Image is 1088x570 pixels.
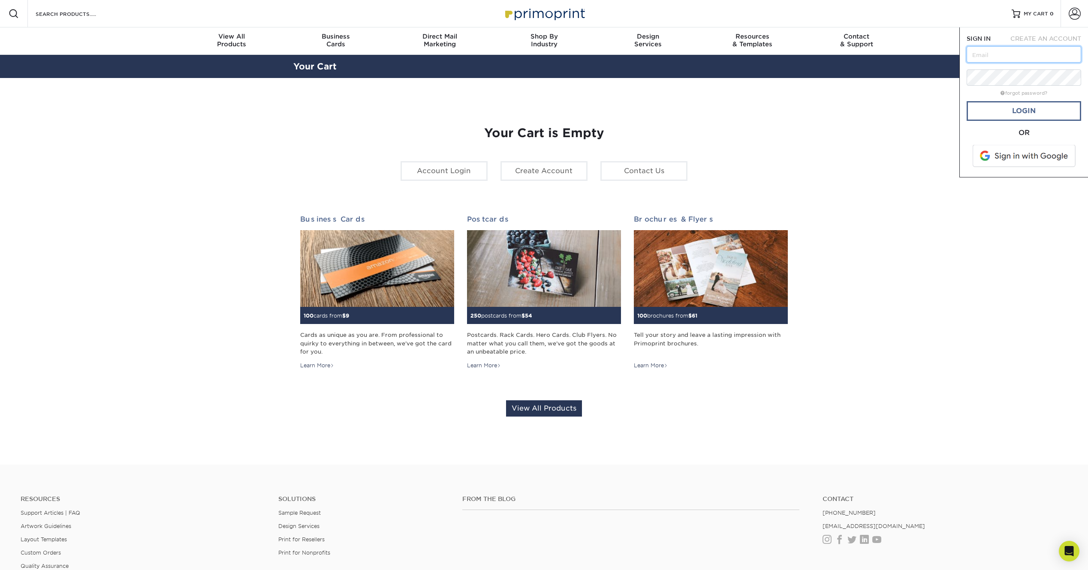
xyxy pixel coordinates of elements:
span: $ [688,312,692,319]
div: Learn More [467,362,501,369]
small: cards from [304,312,349,319]
div: Learn More [634,362,668,369]
a: Contact [823,495,1067,503]
span: 9 [346,312,349,319]
a: [EMAIL_ADDRESS][DOMAIN_NAME] [823,523,925,529]
span: 61 [692,312,697,319]
h2: Postcards [467,215,621,223]
div: Learn More [300,362,334,369]
span: 100 [304,312,313,319]
input: Email [967,46,1081,63]
div: Industry [492,33,596,48]
div: OR [967,128,1081,138]
div: Marketing [388,33,492,48]
h2: Business Cards [300,215,454,223]
span: 0 [1050,11,1054,17]
h1: Your Cart is Empty [300,126,788,141]
span: Shop By [492,33,596,40]
a: View AllProducts [180,27,284,55]
a: Layout Templates [21,536,67,543]
img: Brochures & Flyers [634,230,788,307]
a: forgot password? [1001,90,1047,96]
span: 100 [637,312,647,319]
a: Postcards 250postcards from$54 Postcards. Rack Cards. Hero Cards. Club Flyers. No matter what you... [467,215,621,369]
div: Postcards. Rack Cards. Hero Cards. Club Flyers. No matter what you call them, we've got the goods... [467,331,621,356]
span: Direct Mail [388,33,492,40]
h2: Brochures & Flyers [634,215,788,223]
a: Create Account [500,161,588,181]
div: & Support [805,33,909,48]
h4: Resources [21,495,265,503]
span: Resources [700,33,805,40]
a: Login [967,101,1081,121]
span: $ [521,312,525,319]
a: Sample Request [278,510,321,516]
a: Contact& Support [805,27,909,55]
div: Open Intercom Messenger [1059,541,1079,561]
div: Cards as unique as you are. From professional to quirky to everything in between, we've got the c... [300,331,454,356]
a: Print for Resellers [278,536,325,543]
a: Contact Us [600,161,687,181]
img: Business Cards [300,230,454,307]
a: Design Services [278,523,319,529]
span: $ [342,312,346,319]
h4: From the Blog [462,495,800,503]
a: BusinessCards [283,27,388,55]
div: & Templates [700,33,805,48]
span: 54 [525,312,532,319]
img: Postcards [467,230,621,307]
a: Account Login [401,161,488,181]
a: [PHONE_NUMBER] [823,510,876,516]
span: View All [180,33,284,40]
span: SIGN IN [967,35,991,42]
small: brochures from [637,312,697,319]
div: Services [596,33,700,48]
a: Support Articles | FAQ [21,510,80,516]
span: CREATE AN ACCOUNT [1010,35,1081,42]
a: Resources& Templates [700,27,805,55]
a: View All Products [506,400,582,417]
span: Contact [805,33,909,40]
a: Brochures & Flyers 100brochures from$61 Tell your story and leave a lasting impression with Primo... [634,215,788,369]
div: Cards [283,33,388,48]
a: Shop ByIndustry [492,27,596,55]
span: 250 [470,312,481,319]
span: MY CART [1024,10,1048,18]
a: Direct MailMarketing [388,27,492,55]
span: Business [283,33,388,40]
a: Print for Nonprofits [278,549,330,556]
span: Design [596,33,700,40]
h4: Solutions [278,495,449,503]
div: Tell your story and leave a lasting impression with Primoprint brochures. [634,331,788,356]
div: Products [180,33,284,48]
small: postcards from [470,312,532,319]
a: Artwork Guidelines [21,523,71,529]
img: Primoprint [501,4,587,23]
input: SEARCH PRODUCTS..... [35,9,118,19]
a: Your Cart [293,61,337,72]
a: DesignServices [596,27,700,55]
a: Business Cards 100cards from$9 Cards as unique as you are. From professional to quirky to everyth... [300,215,454,369]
